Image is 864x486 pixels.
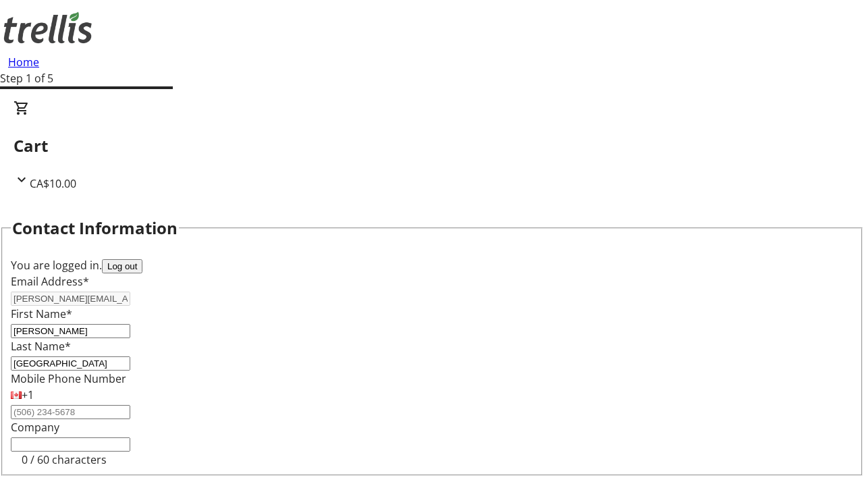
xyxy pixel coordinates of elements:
label: Mobile Phone Number [11,371,126,386]
h2: Cart [13,134,850,158]
label: Company [11,420,59,435]
span: CA$10.00 [30,176,76,191]
button: Log out [102,259,142,273]
h2: Contact Information [12,216,178,240]
tr-character-limit: 0 / 60 characters [22,452,107,467]
input: (506) 234-5678 [11,405,130,419]
label: First Name* [11,306,72,321]
label: Last Name* [11,339,71,354]
label: Email Address* [11,274,89,289]
div: CartCA$10.00 [13,100,850,192]
div: You are logged in. [11,257,853,273]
